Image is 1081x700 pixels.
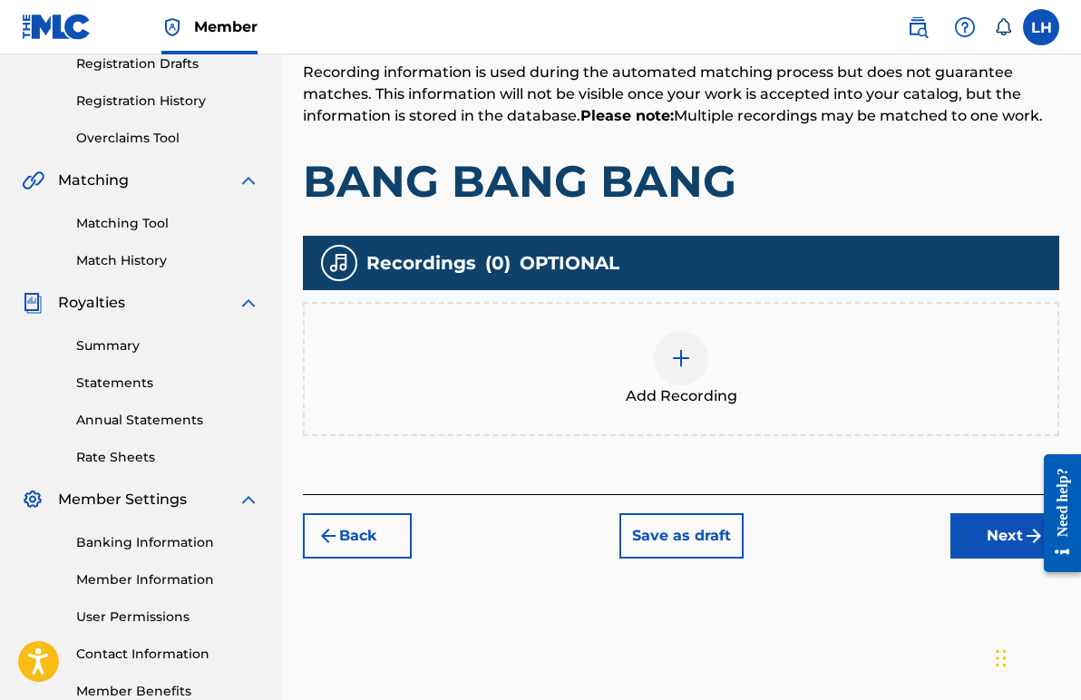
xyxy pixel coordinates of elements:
button: Save as draft [619,513,744,559]
span: Add Recording [626,385,737,407]
img: f7272a7cc735f4ea7f67.svg [1023,525,1045,547]
a: User Permissions [76,608,259,627]
button: Next [950,513,1059,559]
a: Registration Drafts [76,54,259,73]
a: Registration History [76,92,259,111]
img: help [954,16,976,38]
a: Contact Information [76,645,259,664]
iframe: Resource Center [1030,435,1081,590]
h1: BANG BANG BANG [303,154,1059,209]
img: MLC Logo [22,14,92,40]
a: Matching Tool [76,214,259,233]
div: Notifications [994,18,1012,36]
img: add [670,347,692,369]
span: Recording information is used during the automated matching process but does not guarantee matche... [303,63,1043,124]
a: Overclaims Tool [76,129,259,148]
img: 7ee5dd4eb1f8a8e3ef2f.svg [317,525,339,547]
img: Royalties [22,292,44,314]
img: recording [328,252,350,274]
a: Statements [76,374,259,393]
strong: Please note: [580,107,674,124]
img: expand [238,489,259,510]
a: Annual Statements [76,411,259,430]
div: Drag [996,631,1007,685]
img: expand [238,292,259,314]
img: search [907,16,929,38]
a: Public Search [900,9,936,45]
span: Matching [58,170,129,191]
div: Help [947,9,983,45]
img: expand [238,170,259,191]
iframe: Chat Widget [990,613,1081,700]
a: Summary [76,336,259,355]
span: OPTIONAL [520,249,619,277]
a: Member Information [76,570,259,589]
span: ( 0 ) [485,249,511,277]
a: Match History [76,251,259,270]
a: Banking Information [76,533,259,552]
img: Top Rightsholder [161,16,183,38]
span: Recordings [366,249,476,277]
span: Member [194,16,258,37]
a: Rate Sheets [76,448,259,467]
button: Back [303,513,412,559]
img: Member Settings [22,489,44,510]
div: User Menu [1023,9,1059,45]
span: Member Settings [58,489,187,510]
img: Matching [22,170,44,191]
span: Royalties [58,292,125,314]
